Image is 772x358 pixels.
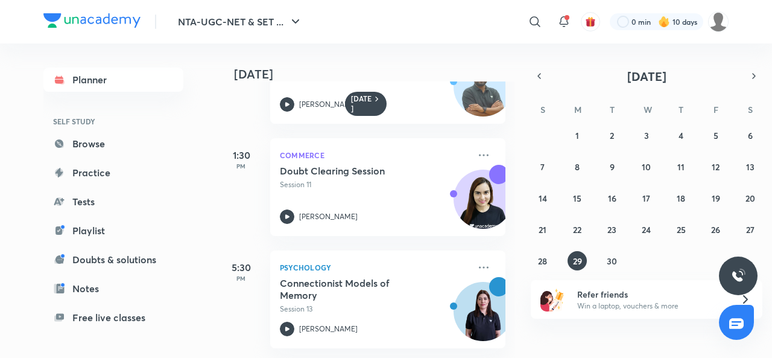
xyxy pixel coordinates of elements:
button: September 5, 2025 [706,126,726,145]
abbr: September 14, 2025 [539,193,547,204]
button: September 15, 2025 [568,188,587,208]
button: September 2, 2025 [603,126,622,145]
button: September 22, 2025 [568,220,587,239]
a: Doubts & solutions [43,248,183,272]
abbr: September 8, 2025 [575,161,580,173]
button: September 26, 2025 [706,220,726,239]
img: avatar [585,16,596,27]
button: September 18, 2025 [671,188,691,208]
abbr: September 17, 2025 [642,193,650,204]
p: PM [217,275,265,282]
a: Practice [43,161,183,185]
button: September 1, 2025 [568,126,587,145]
button: September 23, 2025 [603,220,622,239]
abbr: September 11, 2025 [677,161,685,173]
p: [PERSON_NAME] [299,99,358,110]
img: Company Logo [43,13,141,28]
abbr: Saturday [748,104,753,115]
button: September 13, 2025 [741,157,760,176]
button: September 4, 2025 [671,126,691,145]
p: [PERSON_NAME] [299,324,358,334]
abbr: September 28, 2025 [538,255,547,267]
abbr: Monday [574,104,581,115]
button: September 30, 2025 [603,251,622,270]
a: Playlist [43,219,183,243]
button: September 9, 2025 [603,157,622,176]
a: Planner [43,68,183,92]
h6: [DATE] [351,94,372,113]
abbr: September 10, 2025 [642,161,651,173]
abbr: September 6, 2025 [748,130,753,141]
p: Win a laptop, vouchers & more [577,301,726,312]
h4: [DATE] [234,67,517,82]
a: Company Logo [43,13,141,31]
abbr: Sunday [540,104,545,115]
abbr: September 19, 2025 [712,193,720,204]
button: September 29, 2025 [568,251,587,270]
img: referral [540,287,565,312]
abbr: September 22, 2025 [573,224,581,235]
abbr: September 1, 2025 [575,130,579,141]
abbr: September 4, 2025 [679,130,683,141]
abbr: September 5, 2025 [713,130,718,141]
button: September 8, 2025 [568,157,587,176]
abbr: September 20, 2025 [745,193,755,204]
button: September 21, 2025 [533,220,552,239]
abbr: Tuesday [610,104,615,115]
a: Tests [43,190,183,214]
button: September 3, 2025 [637,126,656,145]
button: September 20, 2025 [741,188,760,208]
button: September 27, 2025 [741,220,760,239]
button: avatar [581,12,600,31]
h5: Connectionist Models of Memory [280,277,430,301]
abbr: September 23, 2025 [607,224,616,235]
button: September 12, 2025 [706,157,726,176]
button: September 24, 2025 [637,220,656,239]
a: Notes [43,276,183,301]
h5: Doubt Clearing Session [280,165,430,177]
img: Avatar [454,289,512,347]
button: September 11, 2025 [671,157,691,176]
span: [DATE] [627,68,666,85]
p: Psychology [280,260,469,275]
img: Avatar [454,64,512,122]
abbr: September 21, 2025 [539,224,546,235]
p: Commerce [280,148,469,162]
button: [DATE] [548,68,745,85]
abbr: September 3, 2025 [644,130,649,141]
button: NTA-UGC-NET & SET ... [171,10,310,34]
img: ranjini [708,11,729,32]
abbr: Wednesday [644,104,652,115]
abbr: September 18, 2025 [677,193,685,204]
abbr: September 29, 2025 [573,255,582,267]
abbr: Friday [713,104,718,115]
abbr: September 7, 2025 [540,161,545,173]
p: Session 13 [280,304,469,315]
button: September 10, 2025 [637,157,656,176]
img: Avatar [454,176,512,234]
abbr: September 16, 2025 [608,193,616,204]
img: ttu [731,269,745,283]
p: [PERSON_NAME] [299,211,358,222]
abbr: September 12, 2025 [712,161,720,173]
p: PM [217,162,265,170]
button: September 7, 2025 [533,157,552,176]
h6: Refer friends [577,288,726,301]
button: September 19, 2025 [706,188,726,208]
p: Session 11 [280,179,469,190]
abbr: Thursday [679,104,683,115]
h5: 1:30 [217,148,265,162]
abbr: September 27, 2025 [746,224,755,235]
button: September 25, 2025 [671,220,691,239]
h5: 5:30 [217,260,265,275]
abbr: September 26, 2025 [711,224,720,235]
abbr: September 30, 2025 [607,255,617,267]
button: September 6, 2025 [741,126,760,145]
abbr: September 15, 2025 [573,193,581,204]
abbr: September 9, 2025 [610,161,615,173]
abbr: September 25, 2025 [677,224,686,235]
abbr: September 13, 2025 [746,161,755,173]
a: Browse [43,132,183,156]
h6: SELF STUDY [43,111,183,132]
img: streak [658,16,670,28]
